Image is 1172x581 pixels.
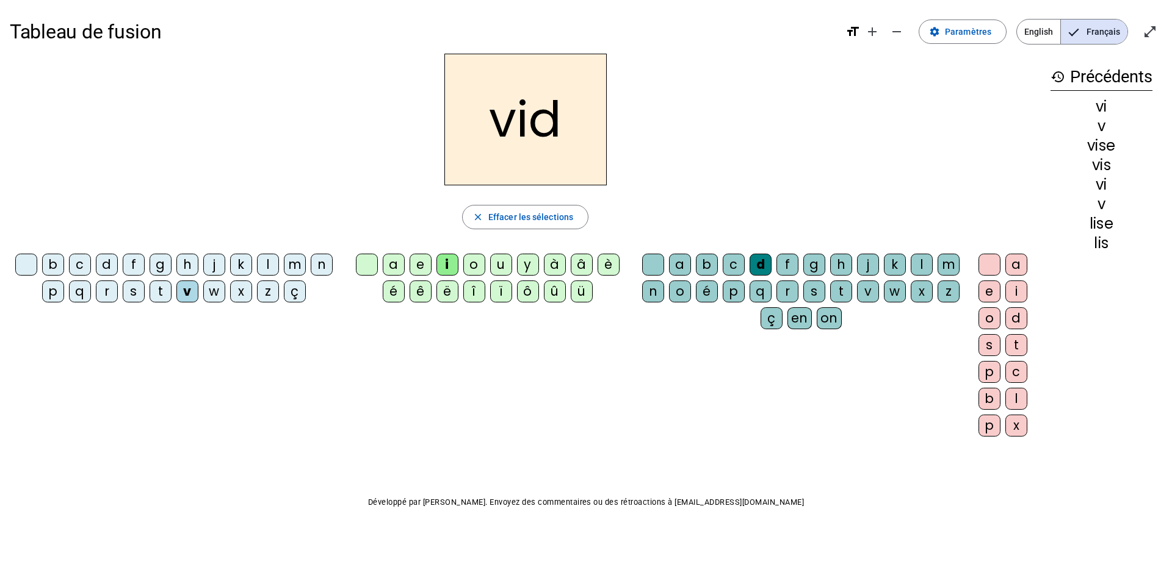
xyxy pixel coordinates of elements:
[176,254,198,276] div: h
[436,280,458,302] div: ë
[517,280,539,302] div: ô
[642,280,664,302] div: n
[884,254,906,276] div: k
[1005,307,1027,329] div: d
[803,254,825,276] div: g
[884,20,909,44] button: Diminuer la taille de la police
[830,280,852,302] div: t
[1005,334,1027,356] div: t
[203,254,225,276] div: j
[787,307,812,329] div: en
[761,307,783,329] div: ç
[884,280,906,302] div: w
[1051,99,1152,114] div: vi
[150,254,172,276] div: g
[462,205,588,229] button: Effacer les sélections
[571,280,593,302] div: ü
[284,254,306,276] div: m
[42,280,64,302] div: p
[544,254,566,276] div: à
[488,210,573,224] span: Effacer les sélections
[1051,70,1065,84] mat-icon: history
[1061,20,1127,44] span: Français
[929,26,940,37] mat-icon: settings
[723,280,745,302] div: p
[978,307,1000,329] div: o
[857,254,879,276] div: j
[571,254,593,276] div: â
[10,12,836,51] h1: Tableau de fusion
[230,254,252,276] div: k
[69,280,91,302] div: q
[410,254,432,276] div: e
[1051,119,1152,134] div: v
[830,254,852,276] div: h
[436,254,458,276] div: i
[1051,63,1152,91] h3: Précédents
[860,20,884,44] button: Augmenter la taille de la police
[1017,20,1060,44] span: English
[817,307,842,329] div: on
[978,361,1000,383] div: p
[517,254,539,276] div: y
[257,280,279,302] div: z
[919,20,1007,44] button: Paramètres
[978,334,1000,356] div: s
[96,254,118,276] div: d
[1005,361,1027,383] div: c
[490,254,512,276] div: u
[1005,280,1027,302] div: i
[472,212,483,223] mat-icon: close
[865,24,880,39] mat-icon: add
[845,24,860,39] mat-icon: format_size
[1051,197,1152,212] div: v
[938,254,960,276] div: m
[776,254,798,276] div: f
[978,280,1000,302] div: e
[696,280,718,302] div: é
[1051,236,1152,251] div: lis
[723,254,745,276] div: c
[490,280,512,302] div: ï
[1138,20,1162,44] button: Entrer en plein écran
[176,280,198,302] div: v
[803,280,825,302] div: s
[383,254,405,276] div: a
[978,388,1000,410] div: b
[203,280,225,302] div: w
[750,280,772,302] div: q
[889,24,904,39] mat-icon: remove
[1143,24,1157,39] mat-icon: open_in_full
[938,280,960,302] div: z
[945,24,991,39] span: Paramètres
[1005,388,1027,410] div: l
[978,415,1000,437] div: p
[10,495,1162,510] p: Développé par [PERSON_NAME]. Envoyez des commentaires ou des rétroactions à [EMAIL_ADDRESS][DOMAI...
[69,254,91,276] div: c
[410,280,432,302] div: ê
[463,254,485,276] div: o
[311,254,333,276] div: n
[857,280,879,302] div: v
[123,254,145,276] div: f
[1005,415,1027,437] div: x
[750,254,772,276] div: d
[463,280,485,302] div: î
[1051,138,1152,153] div: vise
[1051,158,1152,173] div: vis
[911,280,933,302] div: x
[669,280,691,302] div: o
[444,54,607,185] h2: vid
[383,280,405,302] div: é
[257,254,279,276] div: l
[1051,177,1152,192] div: vi
[123,280,145,302] div: s
[911,254,933,276] div: l
[544,280,566,302] div: û
[696,254,718,276] div: b
[669,254,691,276] div: a
[96,280,118,302] div: r
[598,254,620,276] div: è
[284,280,306,302] div: ç
[230,280,252,302] div: x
